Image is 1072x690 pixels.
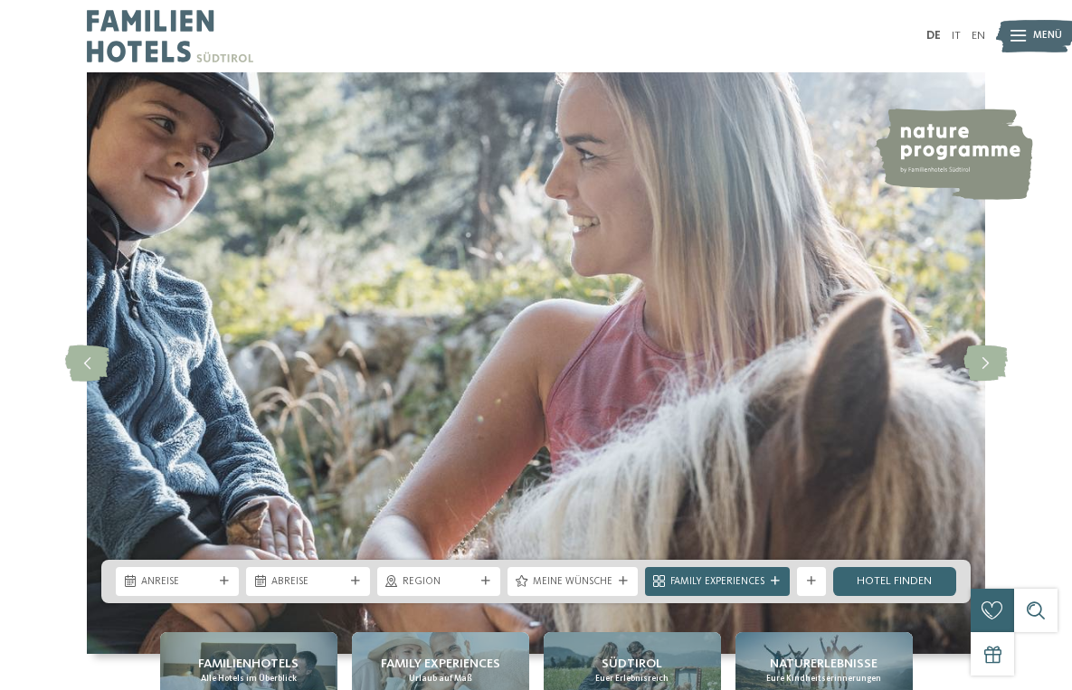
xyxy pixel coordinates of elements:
[595,673,669,685] span: Euer Erlebnisreich
[409,673,472,685] span: Urlaub auf Maß
[1033,29,1062,43] span: Menü
[972,30,985,42] a: EN
[602,655,662,673] span: Südtirol
[201,673,297,685] span: Alle Hotels im Überblick
[271,575,344,590] span: Abreise
[766,673,881,685] span: Eure Kindheitserinnerungen
[403,575,475,590] span: Region
[952,30,961,42] a: IT
[874,109,1033,200] img: nature programme by Familienhotels Südtirol
[533,575,612,590] span: Meine Wünsche
[926,30,941,42] a: DE
[670,575,764,590] span: Family Experiences
[833,567,956,596] a: Hotel finden
[198,655,299,673] span: Familienhotels
[87,72,985,654] img: Familienhotels Südtirol: The happy family places
[770,655,878,673] span: Naturerlebnisse
[381,655,500,673] span: Family Experiences
[141,575,213,590] span: Anreise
